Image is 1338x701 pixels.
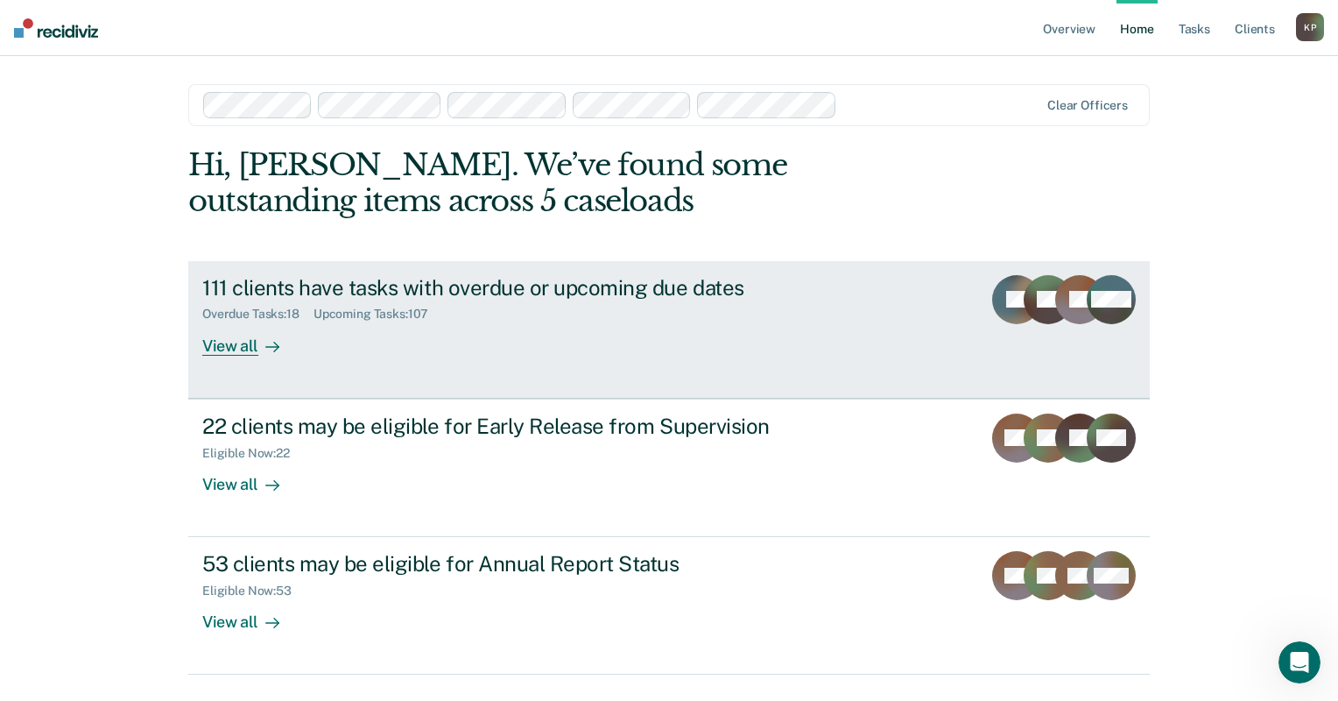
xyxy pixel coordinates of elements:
a: 53 clients may be eligible for Annual Report StatusEligible Now:53View all [188,537,1150,675]
div: Clear officers [1047,98,1128,113]
div: Eligible Now : 22 [202,446,304,461]
a: 111 clients have tasks with overdue or upcoming due datesOverdue Tasks:18Upcoming Tasks:107View all [188,261,1150,399]
img: Recidiviz [14,18,98,38]
div: View all [202,460,300,494]
div: 53 clients may be eligible for Annual Report Status [202,551,817,577]
div: Overdue Tasks : 18 [202,307,313,322]
div: Upcoming Tasks : 107 [313,307,443,322]
div: View all [202,322,300,356]
div: View all [202,598,300,633]
div: 22 clients may be eligible for Early Release from Supervision [202,414,817,439]
iframe: Intercom live chat [1278,641,1320,683]
button: KP [1296,13,1324,41]
a: 22 clients may be eligible for Early Release from SupervisionEligible Now:22View all [188,399,1150,537]
div: Eligible Now : 53 [202,584,306,598]
div: 111 clients have tasks with overdue or upcoming due dates [202,275,817,301]
div: Hi, [PERSON_NAME]. We’ve found some outstanding items across 5 caseloads [188,147,957,219]
div: K P [1296,13,1324,41]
